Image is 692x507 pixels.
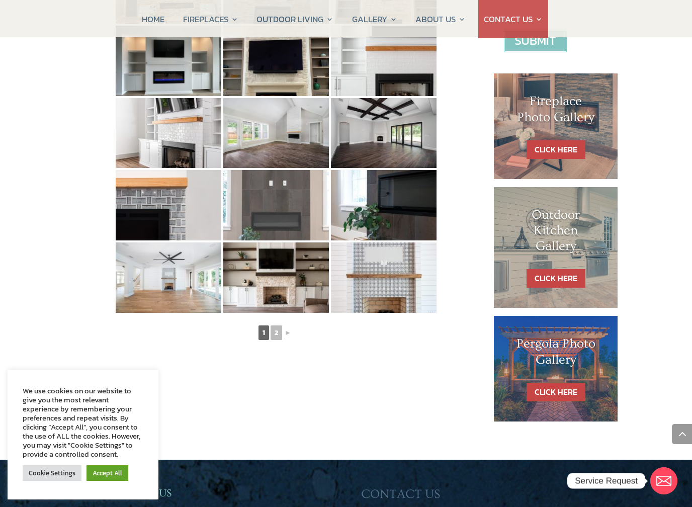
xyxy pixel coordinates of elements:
a: Email [650,467,677,494]
a: 2 [271,325,282,340]
img: 20 [223,170,329,240]
input: Submit [504,30,567,52]
img: 14 [223,26,329,96]
a: ► [284,326,293,339]
img: 24 [331,242,437,313]
img: 22 [116,242,221,313]
h1: Pergola Photo Gallery [514,336,597,372]
img: 16 [116,98,221,168]
img: 19 [116,170,221,240]
img: 23 [223,242,329,313]
h1: Outdoor Kitchen Gallery [514,207,597,260]
img: 13 [116,26,221,96]
a: Cookie Settings [23,465,81,481]
img: 15 [331,26,437,96]
img: 21 [331,170,437,240]
img: 17 [223,98,329,168]
h3: CONTACT US [361,487,618,507]
span: 1 [258,325,269,340]
a: CLICK HERE [527,269,585,288]
a: Accept All [86,465,128,481]
img: 18 [331,98,437,168]
a: CLICK HERE [527,140,585,159]
h1: Fireplace Photo Gallery [514,94,597,130]
a: CLICK HERE [527,383,585,401]
div: We use cookies on our website to give you the most relevant experience by remembering your prefer... [23,386,143,459]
